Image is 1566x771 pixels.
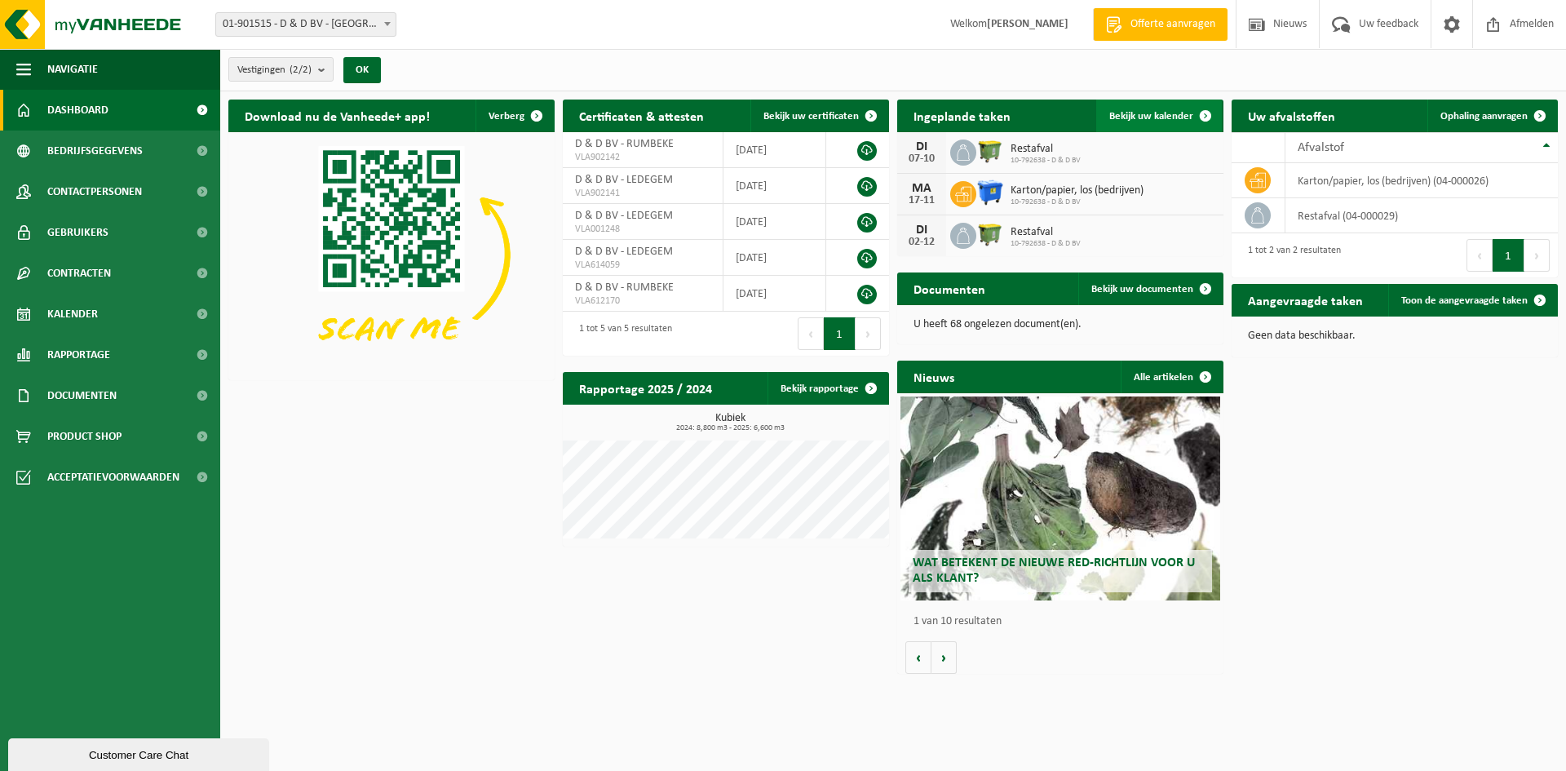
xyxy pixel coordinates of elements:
[228,132,555,377] img: Download de VHEPlus App
[1109,111,1193,122] span: Bekijk uw kalender
[1285,163,1558,198] td: karton/papier, los (bedrijven) (04-000026)
[1388,284,1556,317] a: Toon de aangevraagde taken
[1096,100,1222,132] a: Bekijk uw kalender
[1493,239,1524,272] button: 1
[905,237,938,248] div: 02-12
[575,259,710,272] span: VLA614059
[897,361,971,392] h2: Nieuws
[905,182,938,195] div: MA
[723,276,826,312] td: [DATE]
[1298,141,1344,154] span: Afvalstof
[723,168,826,204] td: [DATE]
[1091,284,1193,295] span: Bekijk uw documenten
[1248,330,1542,342] p: Geen data beschikbaar.
[1427,100,1556,132] a: Ophaling aanvragen
[1285,198,1558,233] td: restafval (04-000029)
[575,223,710,236] span: VLA001248
[47,294,98,335] span: Kalender
[47,90,108,131] span: Dashboard
[489,111,524,122] span: Verberg
[47,131,143,171] span: Bedrijfsgegevens
[824,317,856,350] button: 1
[723,132,826,168] td: [DATE]
[47,253,111,294] span: Contracten
[1240,237,1341,273] div: 1 tot 2 van 2 resultaten
[913,616,1215,627] p: 1 van 10 resultaten
[905,641,931,674] button: Vorige
[987,18,1068,30] strong: [PERSON_NAME]
[1121,361,1222,393] a: Alle artikelen
[8,735,272,771] iframe: chat widget
[1440,111,1528,122] span: Ophaling aanvragen
[575,281,674,294] span: D & D BV - RUMBEKE
[856,317,881,350] button: Next
[905,224,938,237] div: DI
[216,13,396,36] span: 01-901515 - D & D BV - RUMBEKE
[913,556,1195,585] span: Wat betekent de nieuwe RED-richtlijn voor u als klant?
[913,319,1207,330] p: U heeft 68 ongelezen document(en).
[1078,273,1222,305] a: Bekijk uw documenten
[1126,16,1219,33] span: Offerte aanvragen
[571,413,889,432] h3: Kubiek
[571,316,672,352] div: 1 tot 5 van 5 resultaten
[905,195,938,206] div: 17-11
[905,140,938,153] div: DI
[47,416,122,457] span: Product Shop
[215,12,396,37] span: 01-901515 - D & D BV - RUMBEKE
[900,397,1220,600] a: Wat betekent de nieuwe RED-richtlijn voor u als klant?
[1011,226,1081,239] span: Restafval
[343,57,381,83] button: OK
[575,151,710,164] span: VLA902142
[47,49,98,90] span: Navigatie
[575,295,710,308] span: VLA612170
[976,220,1004,248] img: WB-1100-HPE-GN-50
[290,64,312,75] count: (2/2)
[575,138,674,150] span: D & D BV - RUMBEKE
[563,100,720,131] h2: Certificaten & attesten
[1011,156,1081,166] span: 10-792638 - D & D BV
[976,179,1004,206] img: WB-1100-HPE-BE-01
[575,187,710,200] span: VLA902141
[1232,284,1379,316] h2: Aangevraagde taken
[47,171,142,212] span: Contactpersonen
[47,375,117,416] span: Documenten
[1466,239,1493,272] button: Previous
[1524,239,1550,272] button: Next
[476,100,553,132] button: Verberg
[897,100,1027,131] h2: Ingeplande taken
[228,57,334,82] button: Vestigingen(2/2)
[905,153,938,165] div: 07-10
[763,111,859,122] span: Bekijk uw certificaten
[47,212,108,253] span: Gebruikers
[237,58,312,82] span: Vestigingen
[575,246,673,258] span: D & D BV - LEDEGEM
[47,457,179,498] span: Acceptatievoorwaarden
[575,210,673,222] span: D & D BV - LEDEGEM
[1093,8,1228,41] a: Offerte aanvragen
[1011,143,1081,156] span: Restafval
[798,317,824,350] button: Previous
[931,641,957,674] button: Volgende
[228,100,446,131] h2: Download nu de Vanheede+ app!
[723,240,826,276] td: [DATE]
[750,100,887,132] a: Bekijk uw certificaten
[563,372,728,404] h2: Rapportage 2025 / 2024
[976,137,1004,165] img: WB-1100-HPE-GN-50
[47,335,110,375] span: Rapportage
[1011,197,1144,207] span: 10-792638 - D & D BV
[1011,184,1144,197] span: Karton/papier, los (bedrijven)
[897,273,1002,304] h2: Documenten
[1232,100,1351,131] h2: Uw afvalstoffen
[1401,295,1528,306] span: Toon de aangevraagde taken
[1011,239,1081,249] span: 10-792638 - D & D BV
[768,372,887,405] a: Bekijk rapportage
[575,174,673,186] span: D & D BV - LEDEGEM
[723,204,826,240] td: [DATE]
[571,424,889,432] span: 2024: 8,800 m3 - 2025: 6,600 m3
